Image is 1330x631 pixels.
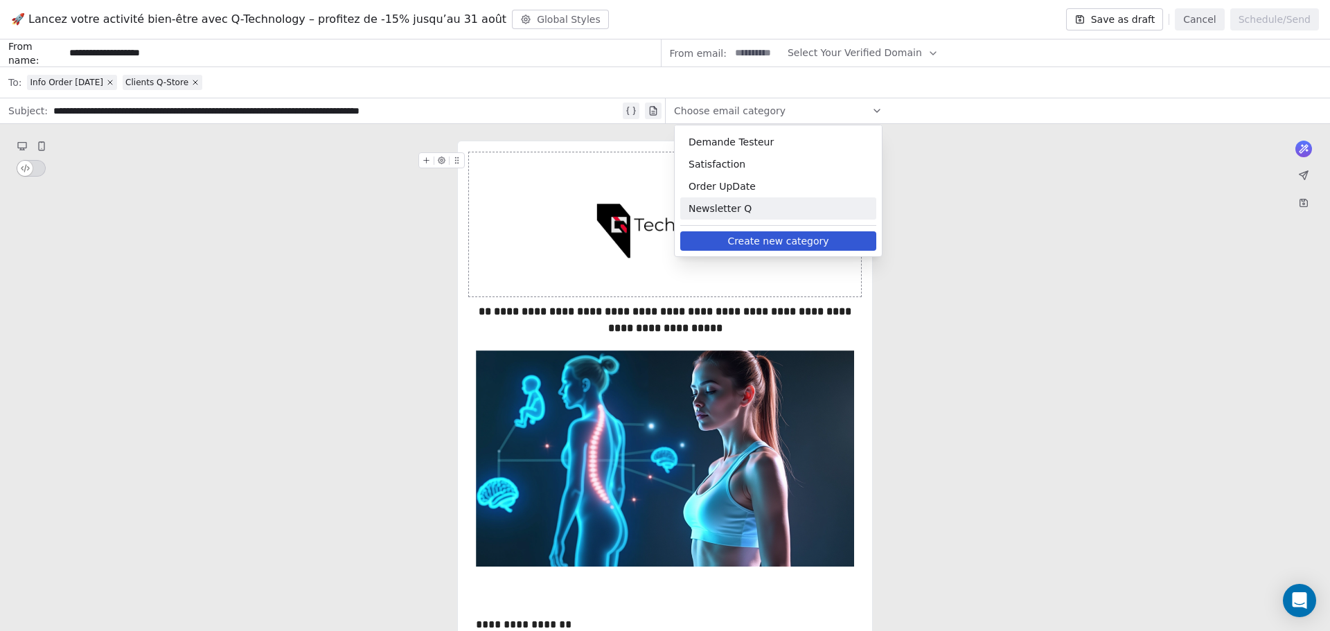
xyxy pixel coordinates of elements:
button: Global Styles [512,10,609,29]
button: Save as draft [1066,8,1164,30]
button: Schedule/Send [1230,8,1319,30]
span: Clients Q-Store [125,77,188,88]
button: Create new category [680,231,876,251]
span: Newsletter Q [689,202,868,215]
span: Demande Testeur [689,135,868,149]
span: Subject: [8,104,48,122]
span: Satisfaction [689,157,868,171]
span: Info Order [DATE] [30,77,103,88]
span: From name: [8,39,64,67]
span: To: [8,75,21,89]
button: Cancel [1175,8,1224,30]
div: Suggestions [680,131,876,220]
span: 🚀 Lancez votre activité bien-être avec Q-Technology – profitez de -15% jusqu’au 31 août [11,11,506,28]
span: Choose email category [674,104,786,118]
span: From email: [670,46,727,60]
span: Order UpDate [689,179,868,193]
span: Select Your Verified Domain [788,46,922,60]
